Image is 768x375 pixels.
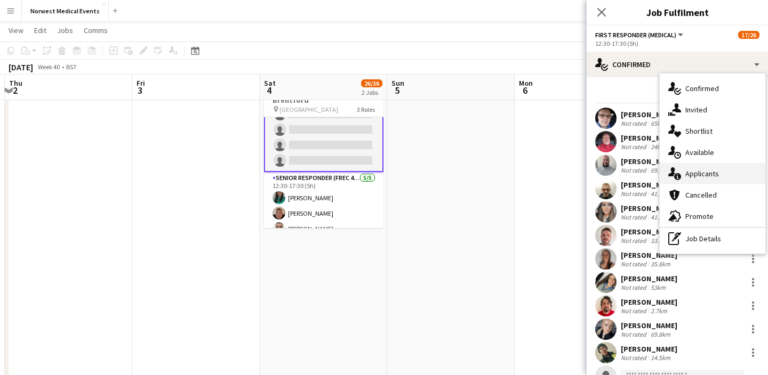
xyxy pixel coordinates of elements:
button: First Responder (Medical) [595,31,685,39]
div: [PERSON_NAME] [621,203,677,213]
a: Comms [79,23,112,37]
div: [PERSON_NAME] [621,227,677,237]
span: 17/26 [738,31,759,39]
span: 26/36 [361,79,382,87]
span: View [9,26,23,35]
span: Shortlist [685,126,713,136]
div: 33.5km [649,237,673,244]
span: Edit [34,26,46,35]
div: Not rated [621,283,649,291]
div: Not rated [621,354,649,362]
span: Thu [9,78,22,88]
div: 69.8km [649,330,673,338]
span: [GEOGRAPHIC_DATA] [279,105,338,113]
span: 3 Roles [357,105,375,113]
div: 53km [649,283,668,291]
span: Jobs [57,26,73,35]
app-job-card: 12:30-17:30 (5h)17/26Manchester United vs Brentford [GEOGRAPHIC_DATA]3 Roles Senior Responder (FR... [264,70,383,228]
div: 69.3km [649,166,673,174]
span: First Responder (Medical) [595,31,676,39]
div: 35.8km [649,260,673,268]
div: Not rated [621,260,649,268]
div: [PERSON_NAME] [621,297,677,307]
div: Not rated [621,119,649,127]
span: Cancelled [685,190,717,200]
h3: Job Fulfilment [587,5,768,19]
div: Not rated [621,190,649,198]
div: 65km [649,119,668,127]
div: [DATE] [9,62,33,72]
span: Applicants [685,169,719,178]
div: Not rated [621,330,649,338]
span: Sat [264,78,276,88]
span: 6 [517,84,533,96]
div: 12:30-17:30 (5h) [595,39,759,47]
button: Norwest Medical Events [22,1,109,21]
div: Not rated [621,237,649,244]
div: [PERSON_NAME] [621,274,677,283]
span: Fri [137,78,145,88]
span: Available [685,148,714,157]
div: Not rated [621,166,649,174]
span: Sun [391,78,404,88]
div: [PERSON_NAME] [621,321,677,330]
div: 41.7km [649,190,673,198]
div: BST [66,63,77,71]
div: Job Details [660,228,765,249]
div: Not rated [621,143,649,151]
div: Not rated [621,213,649,221]
a: Edit [30,23,51,37]
div: [PERSON_NAME] [621,180,677,190]
div: 41.7km [649,213,673,221]
span: Week 40 [35,63,62,71]
span: 3 [135,84,145,96]
div: [PERSON_NAME] [621,133,677,143]
app-card-role: Senior Responder (FREC 4 or Above)5/512:30-17:30 (5h)[PERSON_NAME][PERSON_NAME][PERSON_NAME] [264,172,383,270]
span: Mon [519,78,533,88]
a: View [4,23,28,37]
span: Confirmed [685,84,719,93]
div: [PERSON_NAME] [621,344,677,354]
span: Comms [84,26,108,35]
span: 2 [7,84,22,96]
span: Invited [685,105,707,115]
div: 14.5km [649,354,673,362]
div: [PERSON_NAME] [621,110,677,119]
div: 24km [649,143,668,151]
a: Jobs [53,23,77,37]
div: [PERSON_NAME] [621,250,677,260]
div: 2.7km [649,307,669,315]
div: [PERSON_NAME] [621,157,677,166]
div: Confirmed [587,52,768,77]
span: Promote [685,211,714,221]
span: 5 [390,84,404,96]
span: 4 [262,84,276,96]
div: Not rated [621,307,649,315]
div: 2 Jobs [362,88,382,96]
